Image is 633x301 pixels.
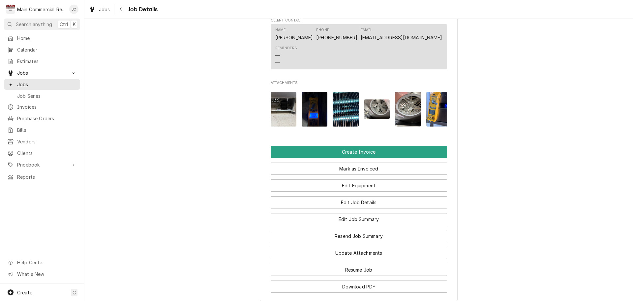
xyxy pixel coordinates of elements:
[271,146,447,158] div: Button Group Row
[86,4,113,15] a: Jobs
[17,271,76,278] span: What's New
[271,18,447,72] div: Client Contact
[16,21,52,28] span: Search anything
[17,173,77,180] span: Reports
[271,18,447,23] span: Client Contact
[271,175,447,192] div: Button Group Row
[4,67,80,78] a: Go to Jobs
[69,5,78,14] div: BC
[426,92,452,127] img: 1ewfeTfXRleROEfFkTpA
[4,125,80,135] a: Bills
[271,192,447,208] div: Button Group Row
[17,127,77,133] span: Bills
[271,213,447,225] button: Edit Job Summary
[316,27,329,33] div: Phone
[275,27,286,33] div: Name
[4,269,80,280] a: Go to What's New
[275,59,280,66] div: —
[302,92,328,127] img: 4MEPldCBTSuR9nlFTOdQ
[17,138,77,145] span: Vendors
[271,247,447,259] button: Update Attachments
[17,150,77,157] span: Clients
[4,148,80,159] a: Clients
[364,99,390,119] img: YdVlaZouR2aRUUP9JHPN
[361,27,372,33] div: Email
[275,52,280,59] div: —
[4,79,80,90] a: Jobs
[395,92,421,127] img: YLXjUKKwRcSy6QiB35Qa
[271,80,447,132] div: Attachments
[271,196,447,208] button: Edit Job Details
[271,225,447,242] div: Button Group Row
[17,161,67,168] span: Pricebook
[271,259,447,276] div: Button Group Row
[17,6,66,13] div: Main Commercial Refrigeration Service
[17,46,77,53] span: Calendar
[271,163,447,175] button: Mark as Invoiced
[316,35,357,40] a: [PHONE_NUMBER]
[116,4,126,15] button: Navigate back
[271,24,447,72] div: Client Contact List
[271,80,447,86] span: Attachments
[271,242,447,259] div: Button Group Row
[4,136,80,147] a: Vendors
[271,87,447,132] span: Attachments
[271,230,447,242] button: Resend Job Summary
[4,44,80,55] a: Calendar
[271,264,447,276] button: Resume Job
[271,179,447,192] button: Edit Equipment
[4,171,80,182] a: Reports
[361,27,442,41] div: Email
[4,56,80,67] a: Estimates
[17,58,77,65] span: Estimates
[17,35,77,42] span: Home
[69,5,78,14] div: Bookkeeper Main Commercial's Avatar
[4,257,80,268] a: Go to Help Center
[17,259,76,266] span: Help Center
[6,5,15,14] div: M
[126,5,158,14] span: Job Details
[60,21,68,28] span: Ctrl
[271,281,447,293] button: Download PDF
[361,35,442,40] a: [EMAIL_ADDRESS][DOMAIN_NAME]
[17,69,67,76] span: Jobs
[270,92,296,127] img: ppYYwpfSQLK2VRjwFDAM
[73,21,76,28] span: K
[4,91,80,101] a: Job Series
[275,46,297,51] div: Reminders
[4,101,80,112] a: Invoices
[275,46,297,66] div: Reminders
[17,81,77,88] span: Jobs
[316,27,357,41] div: Phone
[271,146,447,293] div: Button Group
[4,159,80,170] a: Go to Pricebook
[17,115,77,122] span: Purchase Orders
[17,290,32,295] span: Create
[333,92,359,127] img: qU8ImDjiQXq9YNmxwYQZ
[271,146,447,158] button: Create Invoice
[4,33,80,44] a: Home
[99,6,110,13] span: Jobs
[4,19,80,30] button: Search anythingCtrlK
[271,24,447,69] div: Contact
[6,5,15,14] div: Main Commercial Refrigeration Service's Avatar
[275,27,313,41] div: Name
[271,158,447,175] div: Button Group Row
[271,276,447,293] div: Button Group Row
[17,93,77,99] span: Job Series
[275,34,313,41] div: [PERSON_NAME]
[271,208,447,225] div: Button Group Row
[17,103,77,110] span: Invoices
[4,113,80,124] a: Purchase Orders
[73,289,76,296] span: C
